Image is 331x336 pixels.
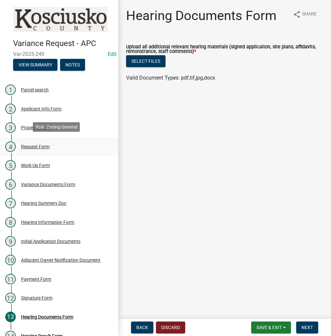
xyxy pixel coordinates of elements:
div: Request Form [21,144,50,149]
span: Back [136,325,148,330]
label: Upload all additional relevant hearing materials (signed applicaiton, site plans, affidavits, rem... [126,45,323,54]
a: Edit [108,51,117,57]
img: Kosciusko County, Indiana [13,7,108,32]
wm-modal-confirm: Edit Application Number [108,51,117,57]
div: 6 [5,179,16,190]
button: Save & Exit [251,322,291,333]
h1: Hearing Documents Form [126,8,276,24]
div: 3 [5,122,16,133]
div: 5 [5,160,16,171]
div: 13 [5,312,16,322]
div: Role: Zoning General [33,122,80,132]
div: Initial Application Documents [21,239,80,244]
div: Payment Form [21,277,51,281]
wm-modal-confirm: Summary [13,62,57,68]
div: 10 [5,255,16,265]
button: Next [296,322,318,333]
button: Discard [156,322,185,333]
button: Select files [126,55,165,67]
div: 9 [5,236,16,247]
button: Back [131,322,153,333]
div: Signature Form [21,296,53,300]
i: share [293,11,301,18]
div: Variance Documents Form [21,182,75,187]
div: Work Up Form [21,163,50,168]
div: Parcel search [21,87,49,92]
div: 2 [5,104,16,114]
h4: Variance Request - APC [13,39,113,48]
div: Hearing Information Form [21,220,74,225]
div: Property Form [21,125,51,130]
div: Hearing Summery Doc [21,201,66,205]
button: shareShare [288,8,322,21]
wm-modal-confirm: Notes [60,62,85,68]
div: 7 [5,198,16,208]
div: Hearing Documents Form [21,315,73,319]
button: View Summary [13,59,57,71]
button: Notes [60,59,85,71]
div: Applicant Info Form [21,107,61,111]
span: Share [302,11,317,18]
div: Adjacent Owner Notification Document [21,258,100,262]
span: Next [301,325,313,330]
div: 11 [5,274,16,284]
div: 8 [5,217,16,228]
span: Var-2025-240 [13,51,105,57]
div: 4 [5,141,16,152]
span: Valid Document Types: pdf,tif,jpg,docx [126,75,215,81]
div: 12 [5,293,16,303]
div: 1 [5,84,16,95]
span: Save & Exit [256,325,282,330]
